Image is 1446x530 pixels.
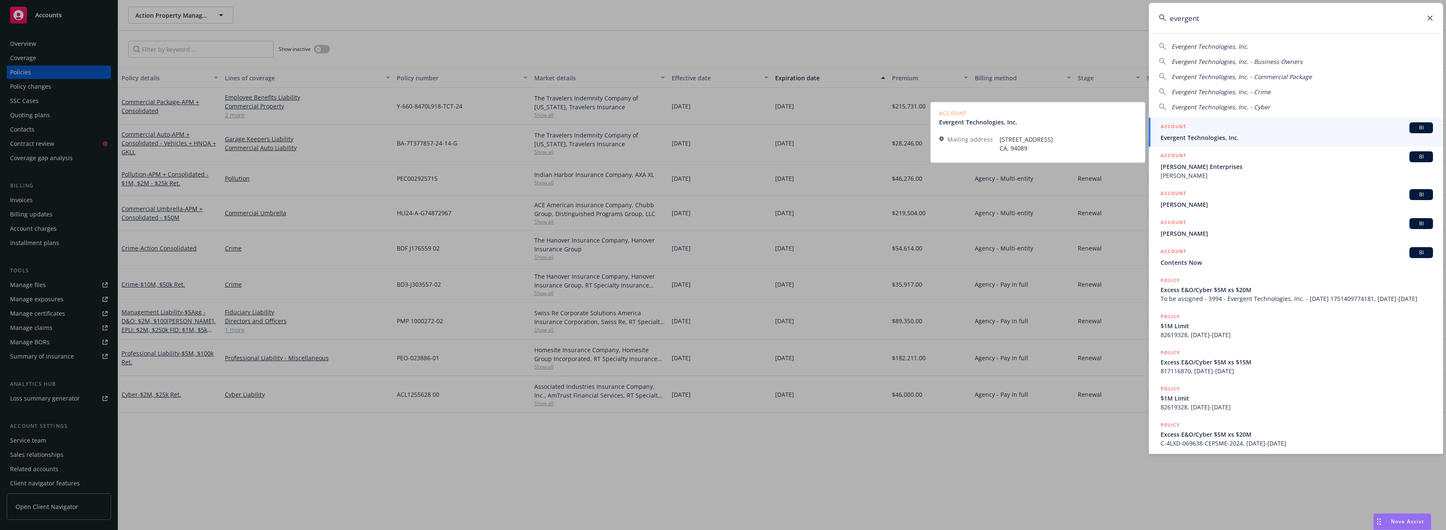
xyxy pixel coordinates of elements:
span: BI [1413,191,1430,198]
span: BI [1413,249,1430,256]
a: ACCOUNTBIContents Now [1149,243,1443,272]
span: $1M Limit [1161,322,1433,330]
span: 82619328, [DATE]-[DATE] [1161,330,1433,339]
span: BI [1413,124,1430,132]
div: Drag to move [1374,514,1384,530]
h5: POLICY [1161,348,1180,357]
span: Evergent Technologies, Inc. - Crime [1172,88,1271,96]
span: [PERSON_NAME] Enterprises [1161,162,1433,171]
span: Evergent Technologies, Inc. - Commercial Package [1172,73,1312,81]
input: Search... [1149,3,1443,33]
h5: POLICY [1161,385,1180,393]
span: 817116870, [DATE]-[DATE] [1161,367,1433,375]
a: POLICY$1M Limit82619328, [DATE]-[DATE] [1149,380,1443,416]
a: ACCOUNTBIEvergent Technologies, Inc. [1149,118,1443,147]
h5: POLICY [1161,312,1180,321]
span: Nova Assist [1391,518,1424,525]
h5: ACCOUNT [1161,247,1186,257]
span: Evergent Technologies, Inc. [1172,42,1248,50]
span: Excess E&O/Cyber $5M xs $15M [1161,358,1433,367]
a: ACCOUNTBI[PERSON_NAME] [1149,185,1443,214]
h5: POLICY [1161,421,1180,429]
a: POLICYExcess E&O/Cyber $5M xs $15M817116870, [DATE]-[DATE] [1149,344,1443,380]
span: BI [1413,153,1430,161]
h5: POLICY [1161,276,1180,285]
a: POLICY$1M Limit82619328, [DATE]-[DATE] [1149,308,1443,344]
a: ACCOUNTBI[PERSON_NAME] Enterprises[PERSON_NAME] [1149,147,1443,185]
span: Excess E&O/Cyber $5M xs $20M [1161,430,1433,439]
span: 82619328, [DATE]-[DATE] [1161,403,1433,411]
a: POLICYExcess E&O/Cyber $5M xs $20MTo be assigned - 3994 - Evergent Technologies, Inc. - [DATE] 17... [1149,272,1443,308]
span: Excess E&O/Cyber $5M xs $20M [1161,285,1433,294]
h5: ACCOUNT [1161,189,1186,199]
span: Contents Now [1161,258,1433,267]
h5: ACCOUNT [1161,218,1186,228]
span: Evergent Technologies, Inc. [1161,133,1433,142]
span: Evergent Technologies, Inc. - Cyber [1172,103,1270,111]
span: Evergent Technologies, Inc. - Business Owners [1172,58,1303,66]
span: $1M Limit [1161,394,1433,403]
span: To be assigned - 3994 - Evergent Technologies, Inc. - [DATE] 1751409774181, [DATE]-[DATE] [1161,294,1433,303]
span: C-4LXD-069638-CEPSME-2024, [DATE]-[DATE] [1161,439,1433,448]
h5: ACCOUNT [1161,151,1186,161]
a: POLICYExcess E&O/Cyber $5M xs $20MC-4LXD-069638-CEPSME-2024, [DATE]-[DATE] [1149,416,1443,452]
h5: ACCOUNT [1161,122,1186,132]
span: [PERSON_NAME] [1161,229,1433,238]
span: [PERSON_NAME] [1161,200,1433,209]
button: Nova Assist [1373,513,1431,530]
a: ACCOUNTBI[PERSON_NAME] [1149,214,1443,243]
span: [PERSON_NAME] [1161,171,1433,180]
span: BI [1413,220,1430,227]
